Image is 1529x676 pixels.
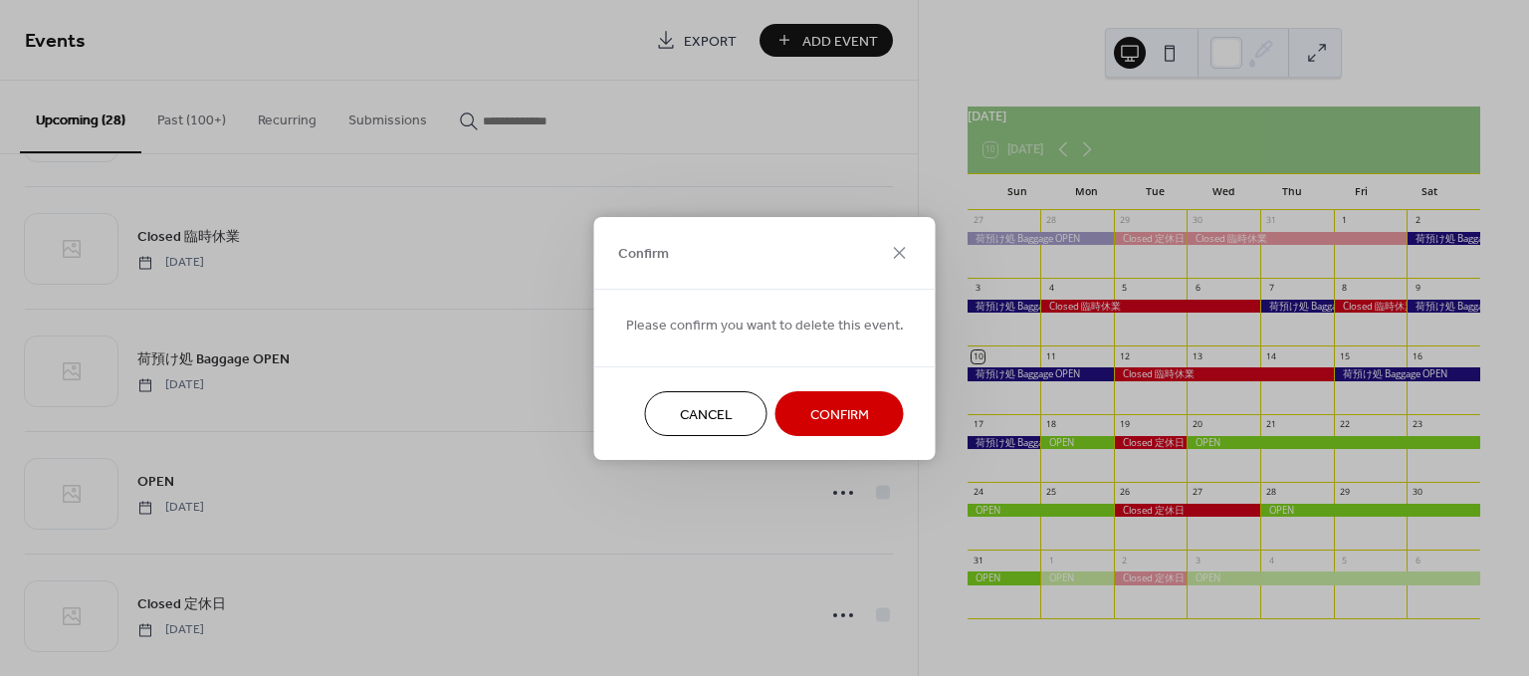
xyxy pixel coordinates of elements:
button: Confirm [775,391,904,436]
span: Cancel [680,404,733,425]
button: Cancel [645,391,767,436]
span: Confirm [618,244,669,265]
span: Confirm [810,404,869,425]
span: Please confirm you want to delete this event. [626,315,904,336]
